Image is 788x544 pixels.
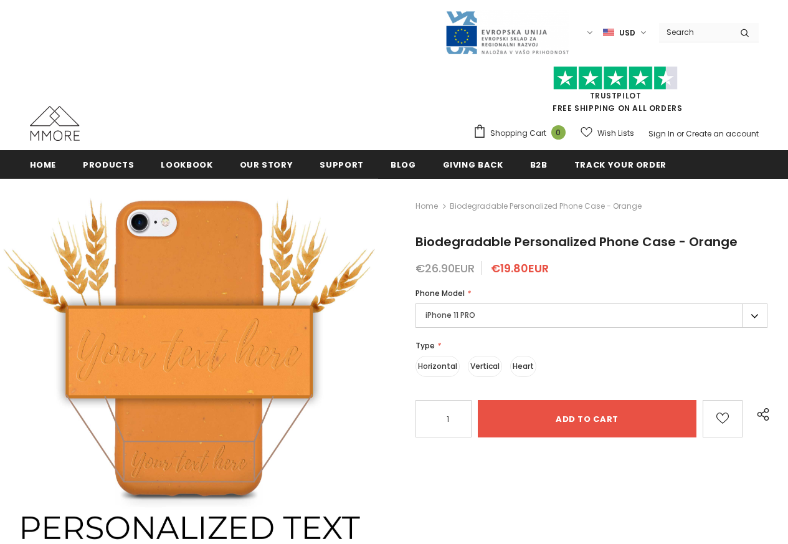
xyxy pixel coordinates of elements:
[443,150,503,178] a: Giving back
[597,127,634,140] span: Wish Lists
[619,27,635,39] span: USD
[491,260,549,276] span: €19.80EUR
[415,340,435,351] span: Type
[391,150,416,178] a: Blog
[240,150,293,178] a: Our Story
[83,159,134,171] span: Products
[553,66,678,90] img: Trust Pilot Stars
[443,159,503,171] span: Giving back
[83,150,134,178] a: Products
[320,159,364,171] span: support
[30,106,80,141] img: MMORE Cases
[551,125,566,140] span: 0
[391,159,416,171] span: Blog
[574,150,667,178] a: Track your order
[581,122,634,144] a: Wish Lists
[510,356,536,377] label: Heart
[490,127,546,140] span: Shopping Cart
[415,260,475,276] span: €26.90EUR
[30,150,57,178] a: Home
[161,159,212,171] span: Lookbook
[445,10,569,55] img: Javni Razpis
[473,124,572,143] a: Shopping Cart 0
[478,400,696,437] input: Add to cart
[415,356,460,377] label: Horizontal
[240,159,293,171] span: Our Story
[450,199,642,214] span: Biodegradable Personalized Phone Case - Orange
[648,128,675,139] a: Sign In
[473,72,759,113] span: FREE SHIPPING ON ALL ORDERS
[676,128,684,139] span: or
[686,128,759,139] a: Create an account
[530,159,548,171] span: B2B
[161,150,212,178] a: Lookbook
[468,356,502,377] label: Vertical
[590,90,642,101] a: Trustpilot
[659,23,731,41] input: Search Site
[415,199,438,214] a: Home
[445,27,569,37] a: Javni Razpis
[30,159,57,171] span: Home
[530,150,548,178] a: B2B
[603,27,614,38] img: USD
[415,303,767,328] label: iPhone 11 PRO
[574,159,667,171] span: Track your order
[320,150,364,178] a: support
[415,288,465,298] span: Phone Model
[415,233,738,251] span: Biodegradable Personalized Phone Case - Orange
